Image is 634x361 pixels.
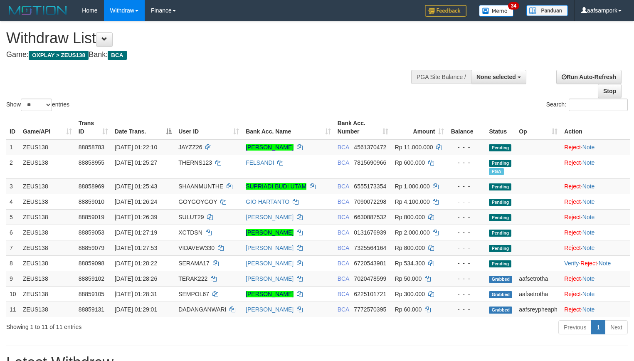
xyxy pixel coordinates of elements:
span: Rp 800.000 [395,214,425,220]
a: [PERSON_NAME] [246,229,294,236]
span: JAYZZ26 [178,144,202,151]
h1: Withdraw List [6,30,414,47]
img: panduan.png [526,5,568,16]
td: aafsetrotha [516,271,561,286]
span: Pending [489,230,511,237]
div: - - - [451,259,482,267]
span: Rp 50.000 [395,275,422,282]
span: VIDAVEW330 [178,245,215,251]
span: [DATE] 01:26:24 [115,198,157,205]
span: [DATE] 01:26:39 [115,214,157,220]
span: 88859019 [79,214,104,220]
div: - - - [451,305,482,314]
span: GOYGOYGOY [178,198,217,205]
a: Previous [558,320,592,334]
a: 1 [591,320,605,334]
a: [PERSON_NAME] [246,306,294,313]
span: [DATE] 01:27:19 [115,229,157,236]
span: [DATE] 01:27:53 [115,245,157,251]
td: ZEUS138 [20,271,75,286]
td: ZEUS138 [20,302,75,317]
td: · [561,286,630,302]
span: [DATE] 01:29:01 [115,306,157,313]
span: [DATE] 01:28:22 [115,260,157,267]
td: ZEUS138 [20,139,75,155]
span: Copy 4561370472 to clipboard [354,144,386,151]
div: - - - [451,158,482,167]
button: None selected [471,70,526,84]
span: None selected [476,74,516,80]
a: FELSANDI [246,159,274,166]
span: Rp 1.000.000 [395,183,430,190]
span: 88858955 [79,159,104,166]
td: ZEUS138 [20,286,75,302]
a: Note [582,183,595,190]
div: - - - [451,182,482,190]
span: BCA [338,183,349,190]
div: - - - [451,244,482,252]
span: BCA [338,214,349,220]
td: aafsetrotha [516,286,561,302]
span: BCA [338,229,349,236]
a: Reject [564,275,581,282]
a: [PERSON_NAME] [246,260,294,267]
span: Pending [489,245,511,252]
span: Pending [489,183,511,190]
th: Balance [447,116,486,139]
span: 88859053 [79,229,104,236]
td: 5 [6,209,20,225]
span: 88858969 [79,183,104,190]
a: [PERSON_NAME] [246,245,294,251]
span: BCA [338,291,349,297]
div: PGA Site Balance / [411,70,471,84]
a: [PERSON_NAME] [246,214,294,220]
span: Pending [489,199,511,206]
span: [DATE] 01:22:10 [115,144,157,151]
a: Run Auto-Refresh [556,70,622,84]
span: BCA [338,159,349,166]
a: Verify [564,260,579,267]
td: ZEUS138 [20,194,75,209]
span: [DATE] 01:25:43 [115,183,157,190]
a: Note [582,275,595,282]
span: [DATE] 01:25:27 [115,159,157,166]
a: Note [582,214,595,220]
span: THERNS123 [178,159,212,166]
span: Copy 0131676939 to clipboard [354,229,386,236]
span: BCA [338,144,349,151]
div: Showing 1 to 11 of 11 entries [6,319,258,331]
td: · [561,271,630,286]
div: - - - [451,198,482,206]
span: TERAK222 [178,275,207,282]
a: Note [582,144,595,151]
span: BCA [338,198,349,205]
td: ZEUS138 [20,209,75,225]
input: Search: [569,99,628,111]
td: · [561,139,630,155]
span: 88859010 [79,198,104,205]
span: 88858783 [79,144,104,151]
div: - - - [451,290,482,298]
a: Reject [564,159,581,166]
span: Copy 7090072298 to clipboard [354,198,386,205]
span: Grabbed [489,291,512,298]
span: Rp 2.000.000 [395,229,430,236]
td: · [561,302,630,317]
td: · [561,155,630,178]
a: Reject [564,183,581,190]
a: Note [582,306,595,313]
td: · [561,225,630,240]
span: SULUT29 [178,214,204,220]
a: Note [599,260,611,267]
td: · [561,209,630,225]
td: aafsreypheaph [516,302,561,317]
span: Copy 6720543981 to clipboard [354,260,386,267]
span: BCA [108,51,126,60]
a: Stop [598,84,622,98]
td: 4 [6,194,20,209]
span: 88859098 [79,260,104,267]
span: Copy 6630887532 to clipboard [354,214,386,220]
img: MOTION_logo.png [6,4,69,17]
a: SUPRIADI BUDI UTAM [246,183,306,190]
td: 8 [6,255,20,271]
